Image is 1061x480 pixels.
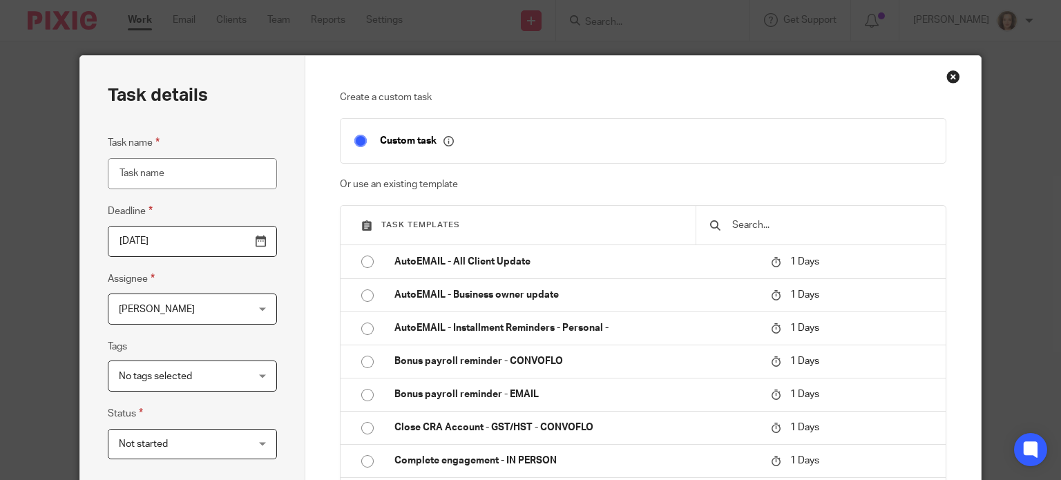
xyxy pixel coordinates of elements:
[394,454,757,468] p: Complete engagement - IN PERSON
[394,321,757,335] p: AutoEMAIL - Installment Reminders - Personal -
[731,218,932,233] input: Search...
[119,372,192,381] span: No tags selected
[108,135,160,151] label: Task name
[790,290,819,300] span: 1 Days
[790,257,819,267] span: 1 Days
[119,439,168,449] span: Not started
[108,158,277,189] input: Task name
[380,135,454,147] p: Custom task
[790,390,819,399] span: 1 Days
[108,405,143,421] label: Status
[340,177,946,191] p: Or use an existing template
[381,221,460,229] span: Task templates
[394,288,757,302] p: AutoEMAIL - Business owner update
[108,203,153,219] label: Deadline
[946,70,960,84] div: Close this dialog window
[790,356,819,366] span: 1 Days
[394,354,757,368] p: Bonus payroll reminder - CONVOFLO
[394,255,757,269] p: AutoEMAIL - All Client Update
[108,84,208,107] h2: Task details
[790,423,819,432] span: 1 Days
[340,90,946,104] p: Create a custom task
[790,456,819,465] span: 1 Days
[119,305,195,314] span: [PERSON_NAME]
[394,421,757,434] p: Close CRA Account - GST/HST - CONVOFLO
[108,271,155,287] label: Assignee
[790,323,819,333] span: 1 Days
[108,340,127,354] label: Tags
[394,387,757,401] p: Bonus payroll reminder - EMAIL
[108,226,277,257] input: Pick a date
